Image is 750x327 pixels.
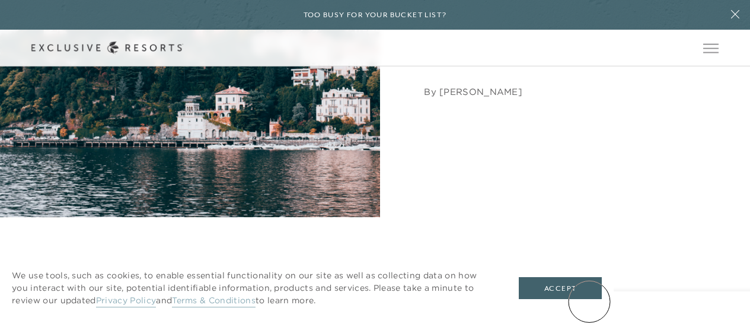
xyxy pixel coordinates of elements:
button: Accept [519,277,602,300]
button: Open navigation [703,44,719,52]
address: By [PERSON_NAME] [424,86,522,98]
h6: Too busy for your bucket list? [304,9,447,21]
p: We use tools, such as cookies, to enable essential functionality on our site as well as collectin... [12,269,495,307]
a: Privacy Policy [96,295,156,307]
a: Terms & Conditions [172,295,256,307]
